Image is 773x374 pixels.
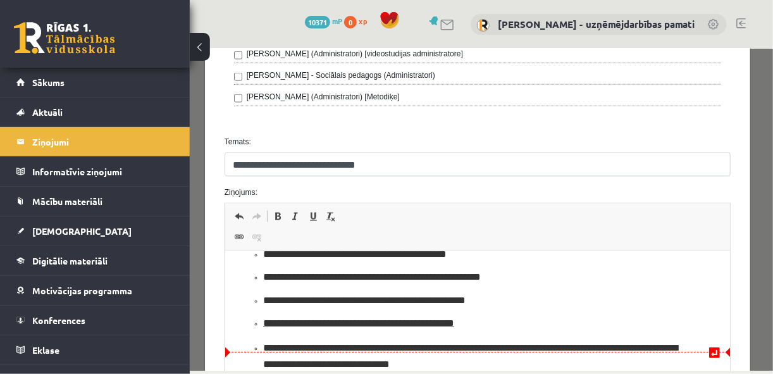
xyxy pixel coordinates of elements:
[25,87,551,99] label: Temats:
[477,19,490,32] img: Solvita Kozlovska - uzņēmējdarbības pamati
[132,159,150,176] a: Noņemt stilus
[97,159,114,176] a: Slīpraksts (vadīšanas taustiņš+I)
[32,344,59,356] span: Eklase
[32,106,63,118] span: Aktuāli
[16,187,174,216] a: Mācību materiāli
[32,315,85,326] span: Konferences
[16,306,174,335] a: Konferences
[79,159,97,176] a: Treknraksts (vadīšanas taustiņš+B)
[32,225,132,237] span: [DEMOGRAPHIC_DATA]
[16,276,174,305] a: Motivācijas programma
[58,180,76,197] a: Atsaistīt
[25,138,551,149] label: Ziņojums:
[14,22,115,54] a: Rīgas 1. Tālmācības vidusskola
[32,157,174,186] legend: Informatīvie ziņojumi
[114,159,132,176] a: Pasvītrojums (vadīšanas taustiņš+U)
[344,16,357,28] span: 0
[344,16,373,26] a: 0 xp
[359,16,367,26] span: xp
[32,77,65,88] span: Sākums
[40,180,58,197] a: Saite (vadīšanas taustiņš+K)
[32,196,102,207] span: Mācību materiāli
[16,216,174,246] a: [DEMOGRAPHIC_DATA]
[498,18,695,30] a: [PERSON_NAME] - uzņēmējdarbības pamati
[32,285,132,296] span: Motivācijas programma
[305,16,342,26] a: 10371 mP
[16,335,174,365] a: Eklase
[40,159,58,176] a: Atcelt (vadīšanas taustiņš+Z)
[16,246,174,275] a: Digitālie materiāli
[57,21,245,32] label: [PERSON_NAME] - Sociālais pedagogs (Administratori)
[32,127,174,156] legend: Ziņojumi
[332,16,342,26] span: mP
[16,127,174,156] a: Ziņojumi
[58,159,76,176] a: Atkārtot (vadīšanas taustiņš+Y)
[16,97,174,127] a: Aktuāli
[32,255,108,266] span: Digitālie materiāli
[305,16,330,28] span: 10371
[35,203,541,329] iframe: Bagātinātā teksta redaktors, wiswyg-editor-47024884858840-1757354323-677
[16,68,174,97] a: Sākums
[57,42,210,54] label: [PERSON_NAME] (Administratori) [Metodiķe]
[16,157,174,186] a: Informatīvie ziņojumi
